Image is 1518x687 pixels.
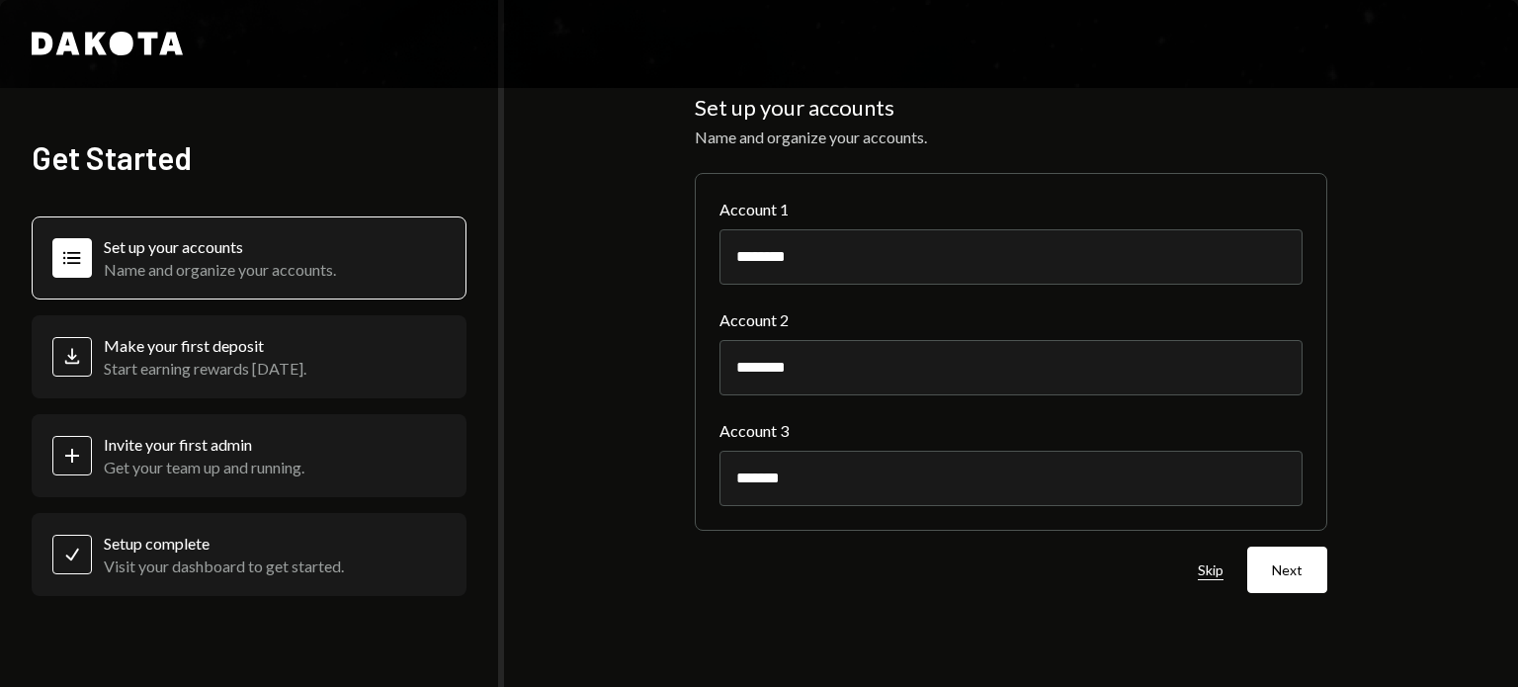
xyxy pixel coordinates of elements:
div: Start earning rewards [DATE]. [104,359,306,378]
label: Account 1 [719,198,1303,221]
button: Next [1247,547,1327,593]
div: Name and organize your accounts. [695,126,1327,149]
h2: Get Started [32,137,466,177]
h2: Set up your accounts [695,94,1327,122]
button: Skip [1198,561,1223,580]
label: Account 3 [719,419,1303,443]
label: Account 2 [719,308,1303,332]
div: Name and organize your accounts. [104,260,336,279]
div: Make your first deposit [104,336,306,355]
div: Visit your dashboard to get started. [104,557,344,575]
div: Invite your first admin [104,435,304,454]
div: Get your team up and running. [104,458,304,476]
div: Setup complete [104,534,344,553]
div: Set up your accounts [104,237,336,256]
